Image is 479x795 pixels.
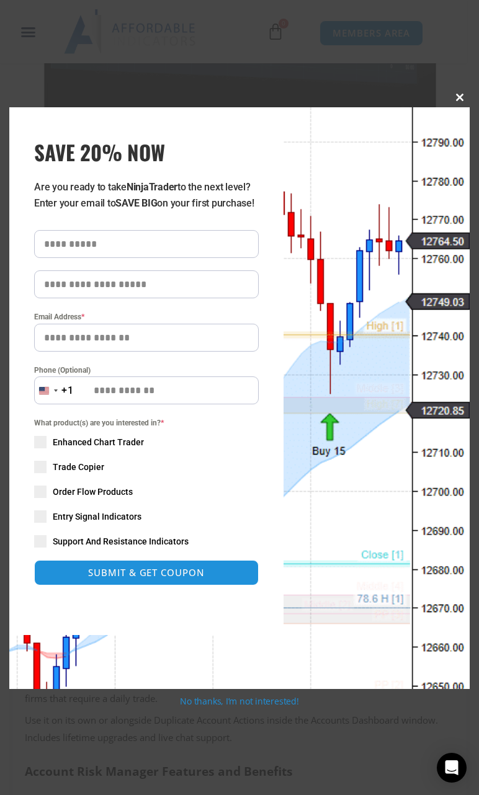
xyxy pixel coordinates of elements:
[34,486,259,498] label: Order Flow Products
[115,197,157,209] strong: SAVE BIG
[34,364,259,376] label: Phone (Optional)
[180,695,298,707] a: No thanks, I’m not interested!
[53,461,104,473] span: Trade Copier
[34,560,259,585] button: SUBMIT & GET COUPON
[127,181,177,193] strong: NinjaTrader
[34,179,259,211] p: Are you ready to take to the next level? Enter your email to on your first purchase!
[34,535,259,548] label: Support And Resistance Indicators
[34,417,259,429] span: What product(s) are you interested in?
[437,753,467,783] div: Open Intercom Messenger
[34,376,74,404] button: Selected country
[34,311,259,323] label: Email Address
[34,138,259,167] h3: SAVE 20% NOW
[61,383,74,399] div: +1
[53,510,141,523] span: Entry Signal Indicators
[53,486,133,498] span: Order Flow Products
[34,510,259,523] label: Entry Signal Indicators
[53,535,189,548] span: Support And Resistance Indicators
[53,436,144,448] span: Enhanced Chart Trader
[34,461,259,473] label: Trade Copier
[34,436,259,448] label: Enhanced Chart Trader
